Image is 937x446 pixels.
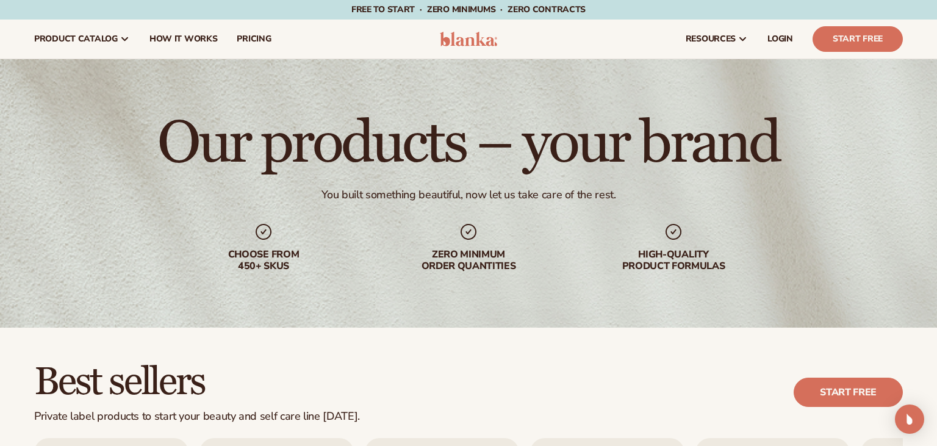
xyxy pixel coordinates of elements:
[149,34,218,44] span: How It Works
[227,20,281,59] a: pricing
[185,249,342,272] div: Choose from 450+ Skus
[686,34,736,44] span: resources
[237,34,271,44] span: pricing
[813,26,903,52] a: Start Free
[440,32,498,46] img: logo
[794,378,903,407] a: Start free
[767,34,793,44] span: LOGIN
[321,188,616,202] div: You built something beautiful, now let us take care of the rest.
[390,249,547,272] div: Zero minimum order quantities
[676,20,758,59] a: resources
[140,20,228,59] a: How It Works
[34,410,360,423] div: Private label products to start your beauty and self care line [DATE].
[351,4,586,15] span: Free to start · ZERO minimums · ZERO contracts
[595,249,752,272] div: High-quality product formulas
[24,20,140,59] a: product catalog
[157,115,779,173] h1: Our products – your brand
[34,34,118,44] span: product catalog
[34,362,360,403] h2: Best sellers
[895,405,924,434] div: Open Intercom Messenger
[758,20,803,59] a: LOGIN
